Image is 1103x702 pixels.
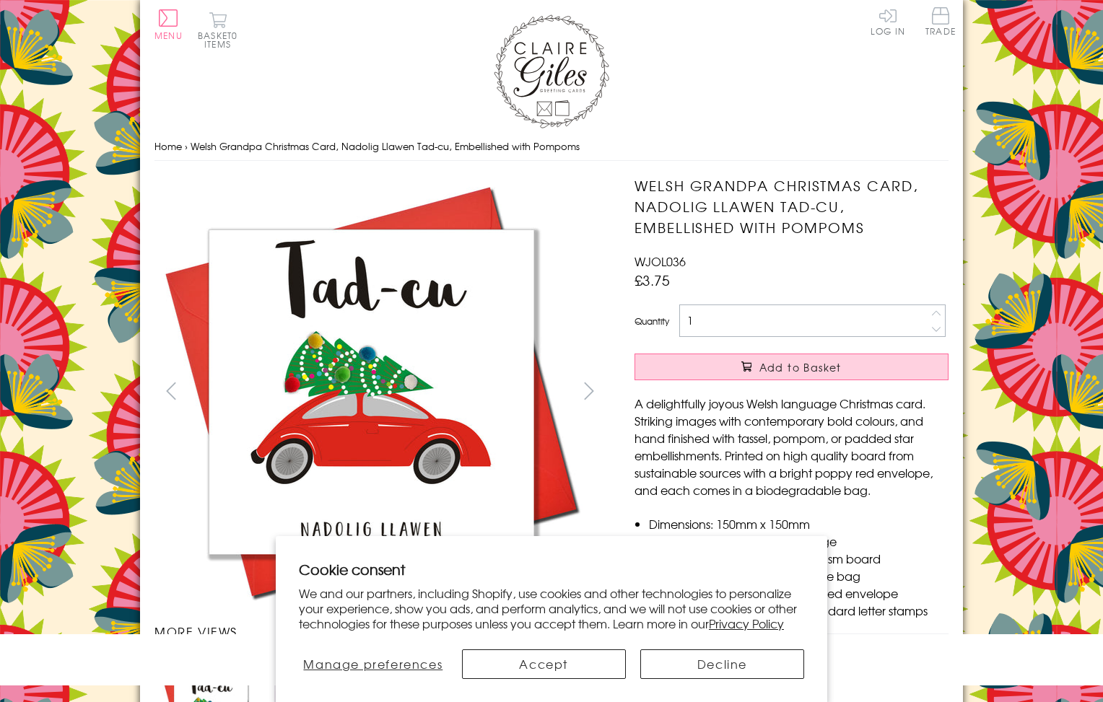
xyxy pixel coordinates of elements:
[635,315,669,328] label: Quantity
[635,395,949,499] p: A delightfully joyous Welsh language Christmas card. Striking images with contemporary bold colou...
[299,649,448,679] button: Manage preferences
[649,532,949,550] li: Blank inside for your own message
[635,253,686,270] span: WJOL036
[198,12,237,48] button: Basket0 items
[204,29,237,51] span: 0 items
[709,615,784,632] a: Privacy Policy
[303,655,442,672] span: Manage preferences
[154,175,588,608] img: Welsh Grandpa Christmas Card, Nadolig Llawen Tad-cu, Embellished with Pompoms
[154,623,606,640] h3: More views
[635,270,670,290] span: £3.75
[299,586,804,631] p: We and our partners, including Shopify, use cookies and other technologies to personalize your ex...
[185,139,188,153] span: ›
[154,139,182,153] a: Home
[635,175,949,237] h1: Welsh Grandpa Christmas Card, Nadolig Llawen Tad-cu, Embellished with Pompoms
[640,649,804,679] button: Decline
[925,7,956,35] span: Trade
[191,139,580,153] span: Welsh Grandpa Christmas Card, Nadolig Llawen Tad-cu, Embellished with Pompoms
[154,132,949,162] nav: breadcrumbs
[606,175,1039,608] img: Welsh Grandpa Christmas Card, Nadolig Llawen Tad-cu, Embellished with Pompoms
[871,7,905,35] a: Log In
[925,7,956,38] a: Trade
[635,354,949,380] button: Add to Basket
[154,29,183,42] span: Menu
[649,515,949,532] li: Dimensions: 150mm x 150mm
[462,649,626,679] button: Accept
[154,9,183,40] button: Menu
[299,559,804,579] h2: Cookie consent
[573,374,606,407] button: next
[759,360,842,374] span: Add to Basket
[154,374,187,407] button: prev
[494,14,609,128] img: Claire Giles Greetings Cards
